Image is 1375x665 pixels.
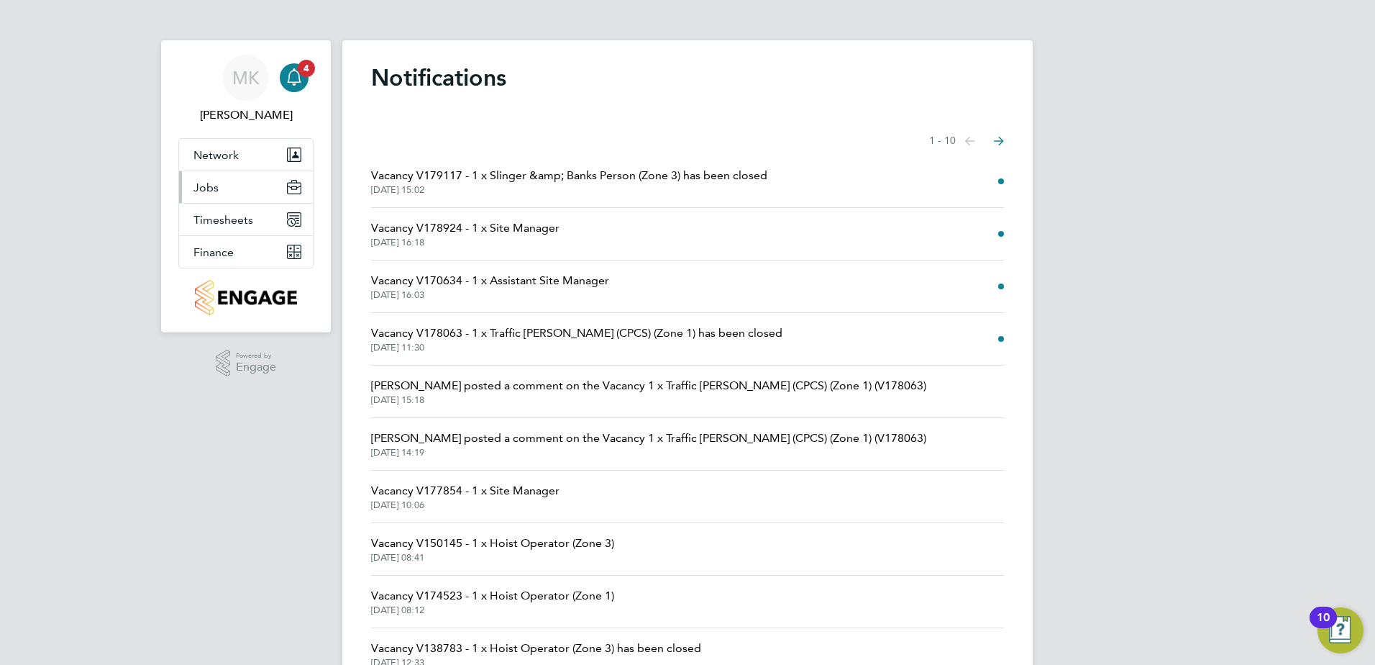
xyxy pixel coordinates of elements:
[193,213,253,227] span: Timesheets
[371,184,767,196] span: [DATE] 15:02
[179,236,313,268] button: Finance
[371,447,926,458] span: [DATE] 14:19
[371,342,782,353] span: [DATE] 11:30
[193,181,219,194] span: Jobs
[371,377,926,394] span: [PERSON_NAME] posted a comment on the Vacancy 1 x Traffic [PERSON_NAME] (CPCS) (Zone 1) (V178063)
[179,171,313,203] button: Jobs
[929,127,1004,155] nav: Select page of notifications list
[178,107,314,124] span: Mike King
[232,68,260,87] span: MK
[236,361,276,374] span: Engage
[371,482,559,511] a: Vacancy V177854 - 1 x Site Manager[DATE] 10:06
[179,139,313,171] button: Network
[193,148,239,162] span: Network
[929,134,956,148] span: 1 - 10
[371,535,614,564] a: Vacancy V150145 - 1 x Hoist Operator (Zone 3)[DATE] 08:41
[216,350,277,377] a: Powered byEngage
[371,167,767,184] span: Vacancy V179117 - 1 x Slinger &amp; Banks Person (Zone 3) has been closed
[371,587,614,605] span: Vacancy V174523 - 1 x Hoist Operator (Zone 1)
[371,167,767,196] a: Vacancy V179117 - 1 x Slinger &amp; Banks Person (Zone 3) has been closed[DATE] 15:02
[371,605,614,616] span: [DATE] 08:12
[178,55,314,124] a: MK[PERSON_NAME]
[371,552,614,564] span: [DATE] 08:41
[371,430,926,447] span: [PERSON_NAME] posted a comment on the Vacancy 1 x Traffic [PERSON_NAME] (CPCS) (Zone 1) (V178063)
[371,220,559,248] a: Vacancy V178924 - 1 x Site Manager[DATE] 16:18
[371,272,609,289] span: Vacancy V170634 - 1 x Assistant Site Manager
[371,430,926,458] a: [PERSON_NAME] posted a comment on the Vacancy 1 x Traffic [PERSON_NAME] (CPCS) (Zone 1) (V178063)...
[179,204,313,235] button: Timesheets
[371,289,609,301] span: [DATE] 16:03
[161,40,331,332] nav: Main navigation
[371,394,926,406] span: [DATE] 15:18
[371,482,559,499] span: Vacancy V177854 - 1 x Site Manager
[371,272,609,301] a: Vacancy V170634 - 1 x Assistant Site Manager[DATE] 16:03
[193,245,234,259] span: Finance
[298,60,315,77] span: 4
[371,499,559,511] span: [DATE] 10:06
[178,280,314,315] a: Go to home page
[371,587,614,616] a: Vacancy V174523 - 1 x Hoist Operator (Zone 1)[DATE] 08:12
[236,350,276,362] span: Powered by
[371,237,559,248] span: [DATE] 16:18
[371,377,926,406] a: [PERSON_NAME] posted a comment on the Vacancy 1 x Traffic [PERSON_NAME] (CPCS) (Zone 1) (V178063)...
[280,55,309,101] a: 4
[371,640,701,657] span: Vacancy V138783 - 1 x Hoist Operator (Zone 3) has been closed
[371,220,559,237] span: Vacancy V178924 - 1 x Site Manager
[371,325,782,342] span: Vacancy V178063 - 1 x Traffic [PERSON_NAME] (CPCS) (Zone 1) has been closed
[1317,617,1330,636] div: 10
[371,63,1004,92] h1: Notifications
[371,535,614,552] span: Vacancy V150145 - 1 x Hoist Operator (Zone 3)
[371,325,782,353] a: Vacancy V178063 - 1 x Traffic [PERSON_NAME] (CPCS) (Zone 1) has been closed[DATE] 11:30
[195,280,296,315] img: countryside-properties-logo-retina.png
[1317,607,1363,653] button: Open Resource Center, 10 new notifications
